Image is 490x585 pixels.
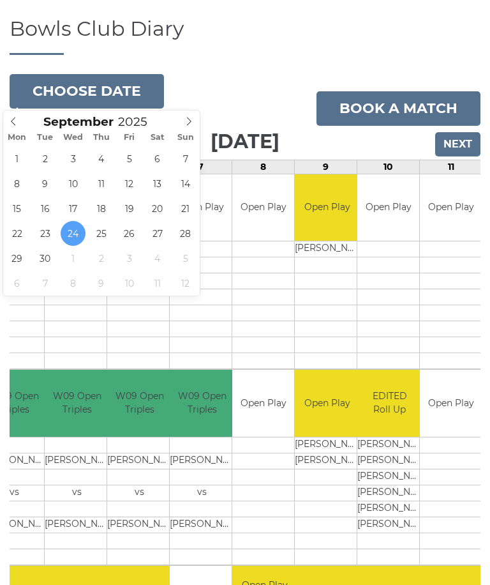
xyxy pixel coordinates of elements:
span: October 12, 2025 [173,271,198,296]
span: September 15, 2025 [4,196,29,221]
td: Open Play [420,370,482,437]
td: [PERSON_NAME] [45,453,109,469]
span: September 22, 2025 [4,221,29,246]
span: September 21, 2025 [173,196,198,221]
td: [PERSON_NAME] [107,453,172,469]
td: [PERSON_NAME] [107,517,172,533]
td: Open Play [232,174,294,241]
span: September 17, 2025 [61,196,85,221]
td: W09 Open Triples [45,370,109,437]
td: [PERSON_NAME] [357,517,422,533]
span: October 6, 2025 [4,271,29,296]
span: September 14, 2025 [173,171,198,196]
span: September 8, 2025 [4,171,29,196]
span: October 2, 2025 [89,246,114,271]
span: October 1, 2025 [61,246,85,271]
span: September 4, 2025 [89,146,114,171]
span: October 3, 2025 [117,246,142,271]
span: September 13, 2025 [145,171,170,196]
span: September 7, 2025 [173,146,198,171]
span: Fri [115,133,144,142]
td: [PERSON_NAME] [170,453,234,469]
td: EDITED Roll Up [357,370,422,437]
td: [PERSON_NAME] [295,241,359,257]
span: October 11, 2025 [145,271,170,296]
td: Open Play [170,174,232,241]
td: 10 [357,160,420,174]
td: [PERSON_NAME] [295,453,359,469]
span: September 29, 2025 [4,246,29,271]
span: Sat [144,133,172,142]
td: vs [107,485,172,501]
a: Book a match [316,91,480,126]
td: Open Play [420,174,482,241]
input: Scroll to increment [114,114,163,129]
td: vs [45,485,109,501]
td: 8 [232,160,295,174]
span: Mon [3,133,31,142]
td: W09 Open Triples [107,370,172,437]
span: September 26, 2025 [117,221,142,246]
td: [PERSON_NAME] [357,469,422,485]
span: September 30, 2025 [33,246,57,271]
td: [PERSON_NAME] [357,453,422,469]
span: Sun [172,133,200,142]
span: September 10, 2025 [61,171,85,196]
span: September 18, 2025 [89,196,114,221]
span: October 9, 2025 [89,271,114,296]
span: September 25, 2025 [89,221,114,246]
td: Open Play [232,370,294,437]
span: September 12, 2025 [117,171,142,196]
td: Open Play [295,370,359,437]
span: Wed [59,133,87,142]
td: [PERSON_NAME] [357,501,422,517]
td: 7 [170,160,232,174]
td: 11 [420,160,482,174]
span: September 19, 2025 [117,196,142,221]
span: October 7, 2025 [33,271,57,296]
span: September 6, 2025 [145,146,170,171]
span: Thu [87,133,115,142]
td: 9 [295,160,357,174]
span: September 9, 2025 [33,171,57,196]
span: October 10, 2025 [117,271,142,296]
span: September 2, 2025 [33,146,57,171]
span: October 8, 2025 [61,271,85,296]
td: [PERSON_NAME] [170,517,234,533]
span: September 3, 2025 [61,146,85,171]
td: [PERSON_NAME] [45,517,109,533]
td: [PERSON_NAME] [295,437,359,453]
span: September 20, 2025 [145,196,170,221]
span: September 1, 2025 [4,146,29,171]
td: vs [170,485,234,501]
td: Open Play [295,174,359,241]
td: [PERSON_NAME] [357,437,422,453]
span: September 27, 2025 [145,221,170,246]
span: October 5, 2025 [173,246,198,271]
span: September 5, 2025 [117,146,142,171]
input: Next [435,132,480,156]
span: September 24, 2025 [61,221,85,246]
span: September 23, 2025 [33,221,57,246]
button: Choose date [10,74,164,109]
span: September 16, 2025 [33,196,57,221]
span: Scroll to increment [43,116,114,128]
td: W09 Open Triples [170,370,234,437]
td: [PERSON_NAME] [357,485,422,501]
span: September 11, 2025 [89,171,114,196]
span: Tue [31,133,59,142]
span: October 4, 2025 [145,246,170,271]
h1: Bowls Club Diary [10,17,480,54]
span: September 28, 2025 [173,221,198,246]
td: Open Play [357,174,419,241]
